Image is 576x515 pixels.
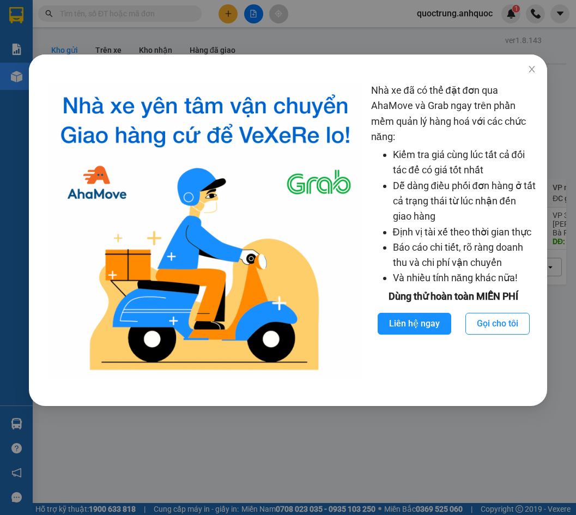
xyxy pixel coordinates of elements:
[517,54,547,85] button: Close
[371,289,536,304] div: Dùng thử hoàn toàn MIỄN PHÍ
[476,317,518,330] span: Gọi cho tôi
[392,147,536,178] li: Kiểm tra giá cùng lúc tất cả đối tác để có giá tốt nhất
[378,313,451,335] button: Liên hệ ngay
[392,225,536,240] li: Định vị tài xế theo thời gian thực
[392,178,536,225] li: Dễ dàng điều phối đơn hàng ở tất cả trạng thái từ lúc nhận đến giao hàng
[528,65,536,74] span: close
[392,270,536,286] li: Và nhiều tính năng khác nữa!
[465,313,529,335] button: Gọi cho tôi
[392,240,536,271] li: Báo cáo chi tiết, rõ ràng doanh thu và chi phí vận chuyển
[371,83,536,379] div: Nhà xe đã có thể đặt đơn qua AhaMove và Grab ngay trên phần mềm quản lý hàng hoá với các chức năng:
[389,317,440,330] span: Liên hệ ngay
[48,83,362,379] img: logo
